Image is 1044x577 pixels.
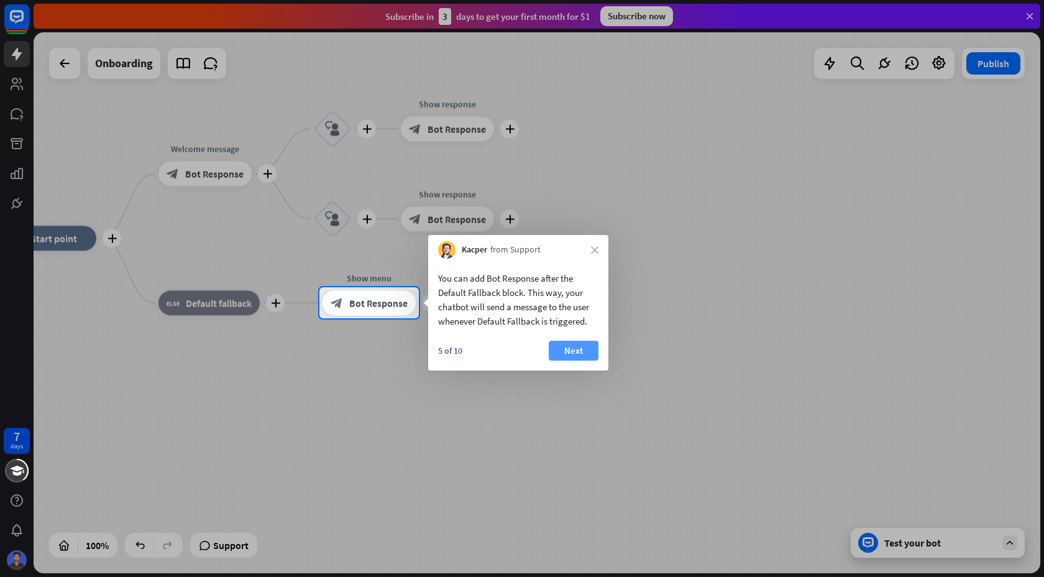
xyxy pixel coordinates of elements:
i: close [591,246,598,254]
button: Open LiveChat chat widget [10,5,47,42]
div: You can add Bot Response after the Default Fallback block. This way, your chatbot will send a mes... [438,271,598,328]
span: Kacper [462,244,487,256]
span: Bot Response [349,297,408,309]
div: 5 of 10 [438,345,462,356]
span: from Support [490,244,541,256]
i: block_bot_response [331,297,343,309]
button: Next [549,341,598,361]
